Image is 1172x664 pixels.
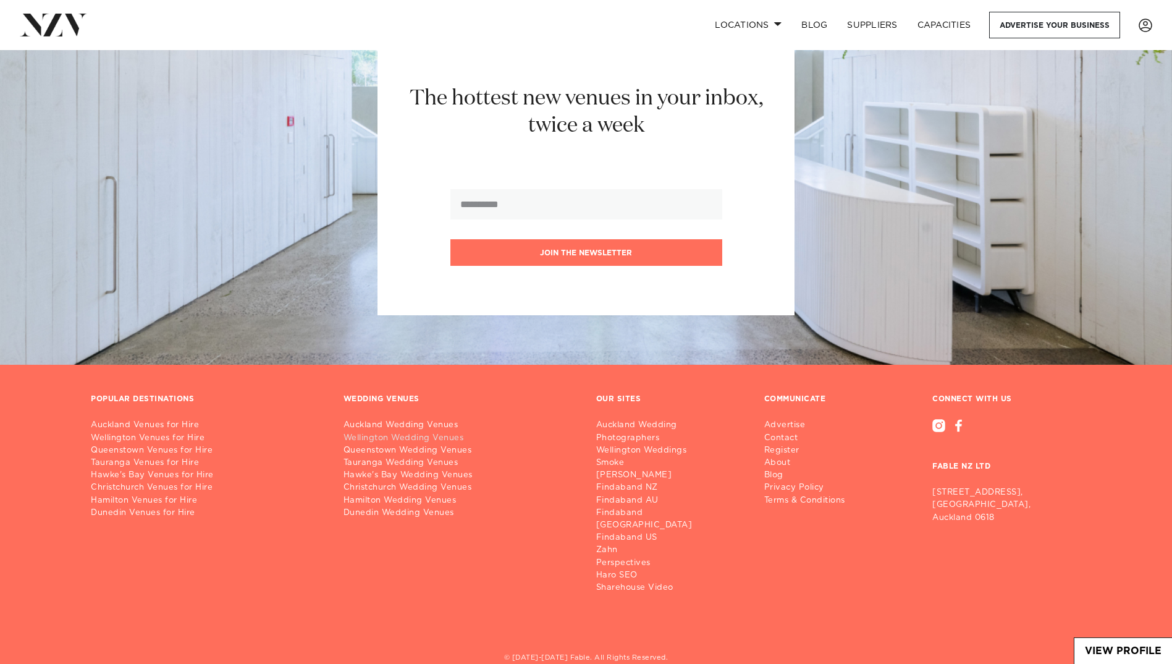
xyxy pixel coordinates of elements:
[596,544,744,556] a: Zahn
[344,432,576,445] a: Wellington Wedding Venues
[344,445,576,457] a: Queenstown Wedding Venues
[596,495,744,507] a: Findaband AU
[596,507,744,532] a: Findaband [GEOGRAPHIC_DATA]
[344,507,576,519] a: Dunedin Wedding Venues
[91,394,194,404] h3: POPULAR DESTINATIONS
[1074,638,1172,664] a: View Profile
[764,469,855,482] a: Blog
[344,394,419,404] h3: WEDDING VENUES
[596,445,744,457] a: Wellington Weddings
[596,482,744,494] a: Findaband NZ
[932,487,1081,524] p: [STREET_ADDRESS], [GEOGRAPHIC_DATA], Auckland 0618
[764,457,855,469] a: About
[596,557,744,569] a: Perspectives
[91,419,324,432] a: Auckland Venues for Hire
[91,432,324,445] a: Wellington Venues for Hire
[91,457,324,469] a: Tauranga Venues for Hire
[596,457,744,469] a: Smoke
[764,419,855,432] a: Advertise
[837,12,907,38] a: SUPPLIERS
[91,445,324,457] a: Queenstown Venues for Hire
[596,532,744,544] a: Findaband US
[764,482,855,494] a: Privacy Policy
[596,569,744,582] a: Haro SEO
[344,482,576,494] a: Christchurch Wedding Venues
[908,12,981,38] a: Capacities
[791,12,837,38] a: BLOG
[344,457,576,469] a: Tauranga Wedding Venues
[764,432,855,445] a: Contact
[91,495,324,507] a: Hamilton Venues for Hire
[91,507,324,519] a: Dunedin Venues for Hire
[344,469,576,482] a: Hawke's Bay Wedding Venues
[705,12,791,38] a: Locations
[989,12,1120,38] a: Advertise your business
[764,394,826,404] h3: COMMUNICATE
[91,469,324,482] a: Hawke's Bay Venues for Hire
[344,495,576,507] a: Hamilton Wedding Venues
[764,445,855,457] a: Register
[450,239,722,266] button: Join the newsletter
[932,432,1081,482] h3: FABLE NZ LTD
[91,482,324,494] a: Christchurch Venues for Hire
[596,394,641,404] h3: OUR SITES
[394,85,778,140] h2: The hottest new venues in your inbox, twice a week
[344,419,576,432] a: Auckland Wedding Venues
[91,653,1081,664] h5: © [DATE]-[DATE] Fable. All Rights Reserved.
[596,419,744,444] a: Auckland Wedding Photographers
[932,394,1081,404] h3: CONNECT WITH US
[764,495,855,507] a: Terms & Conditions
[596,469,744,482] a: [PERSON_NAME]
[596,582,744,594] a: Sharehouse Video
[20,14,87,36] img: nzv-logo.png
